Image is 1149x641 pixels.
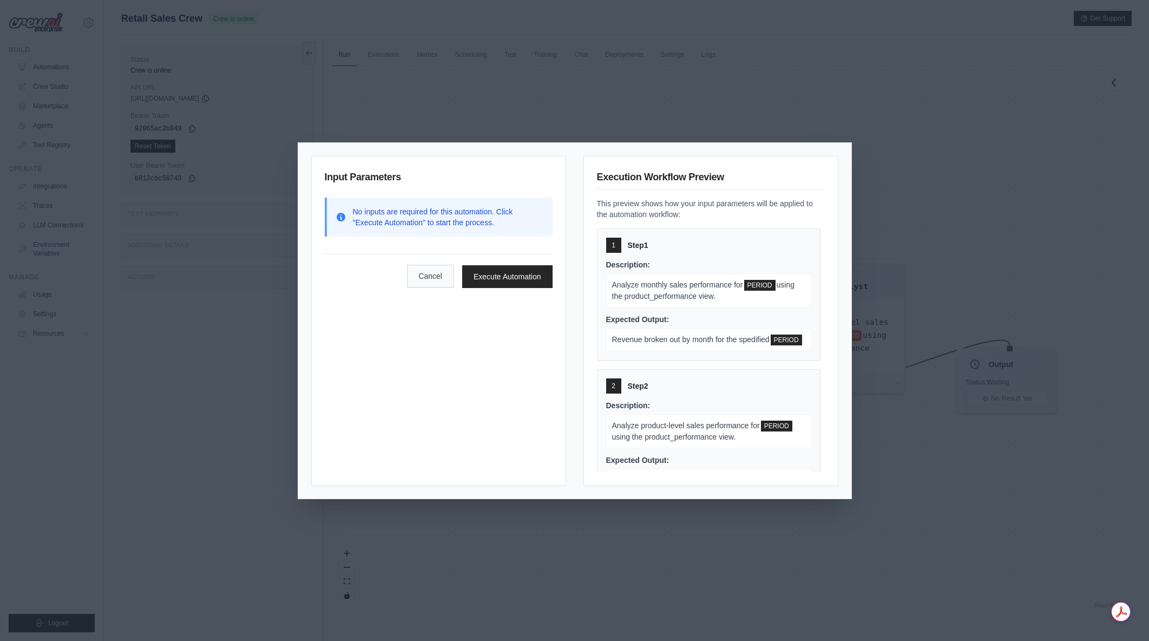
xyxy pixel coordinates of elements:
[612,241,615,250] span: 1
[353,206,544,228] p: No inputs are required for this automation. Click "Execute Automation" to start the process.
[744,280,776,291] span: PERIOD
[597,198,825,220] p: This preview shows how your input parameters will be applied to the automation workflow:
[606,401,651,410] span: Description:
[771,335,802,345] span: PERIOD
[606,260,651,269] span: Description:
[612,382,615,390] span: 2
[597,169,825,189] h3: Execution Workflow Preview
[628,240,648,251] span: Step 1
[628,381,648,391] span: Step 2
[612,433,736,441] span: using the product_performance view.
[606,456,669,465] span: Expected Output:
[612,421,760,430] span: Analyze product-level sales performance for
[606,315,669,324] span: Expected Output:
[612,280,743,289] span: Analyze monthly sales performance for
[462,265,553,288] button: Execute Automation
[761,421,792,431] span: PERIOD
[612,335,770,344] span: Revenue broken out by month for the spedified
[612,280,795,300] span: using the product_performance view.
[325,169,553,189] h3: Input Parameters
[407,265,454,287] button: Cancel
